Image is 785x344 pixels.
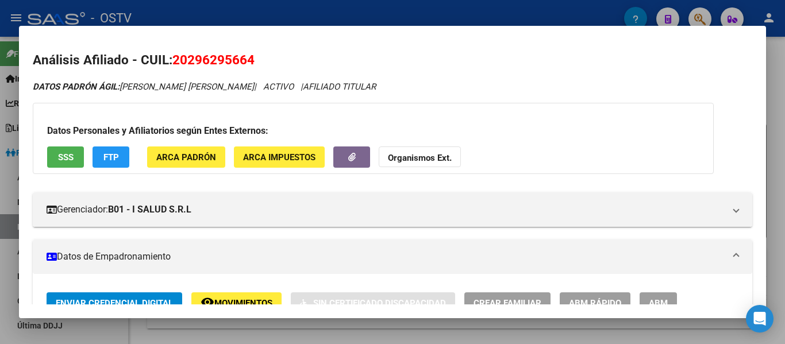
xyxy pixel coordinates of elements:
button: SSS [47,146,84,168]
mat-panel-title: Datos de Empadronamiento [47,250,725,264]
mat-panel-title: Gerenciador: [47,203,725,217]
span: ARCA Padrón [156,152,216,163]
button: ABM Rápido [560,292,630,314]
span: ABM Rápido [569,298,621,308]
strong: DATOS PADRÓN ÁGIL: [33,82,120,92]
span: Sin Certificado Discapacidad [313,298,446,308]
strong: B01 - I SALUD S.R.L [108,203,191,217]
span: AFILIADO TITULAR [303,82,376,92]
span: FTP [103,152,119,163]
button: Sin Certificado Discapacidad [291,292,455,314]
span: SSS [58,152,74,163]
span: 20296295664 [172,52,255,67]
button: Organismos Ext. [379,146,461,168]
strong: Organismos Ext. [388,153,452,163]
span: Crear Familiar [474,298,541,308]
div: Open Intercom Messenger [746,305,774,333]
button: Crear Familiar [464,292,551,314]
mat-expansion-panel-header: Datos de Empadronamiento [33,239,752,274]
mat-expansion-panel-header: Gerenciador:B01 - I SALUD S.R.L [33,192,752,227]
span: ABM [649,298,668,308]
button: FTP [93,146,129,168]
button: ARCA Impuestos [234,146,325,168]
button: Enviar Credencial Digital [47,292,182,314]
button: ABM [640,292,677,314]
i: | ACTIVO | [33,82,376,92]
span: Movimientos [214,298,272,308]
mat-icon: remove_red_eye [201,295,214,309]
span: ARCA Impuestos [243,152,315,163]
span: Enviar Credencial Digital [56,298,173,308]
button: Movimientos [191,292,282,314]
h3: Datos Personales y Afiliatorios según Entes Externos: [47,124,699,138]
h2: Análisis Afiliado - CUIL: [33,51,752,70]
button: ARCA Padrón [147,146,225,168]
span: [PERSON_NAME] [PERSON_NAME] [33,82,254,92]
